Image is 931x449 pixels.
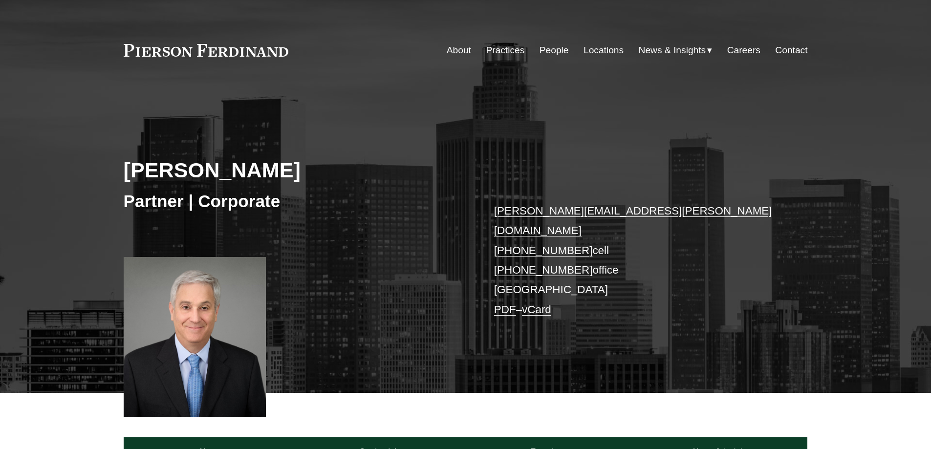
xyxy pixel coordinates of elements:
a: Practices [486,41,524,60]
a: [PHONE_NUMBER] [494,244,593,257]
a: Locations [584,41,624,60]
a: folder dropdown [639,41,713,60]
h2: [PERSON_NAME] [124,157,466,183]
span: News & Insights [639,42,706,59]
a: Contact [775,41,807,60]
p: cell office [GEOGRAPHIC_DATA] – [494,201,779,320]
a: PDF [494,303,516,316]
a: People [540,41,569,60]
a: Careers [727,41,760,60]
a: vCard [522,303,551,316]
a: [PHONE_NUMBER] [494,264,593,276]
a: About [447,41,471,60]
a: [PERSON_NAME][EMAIL_ADDRESS][PERSON_NAME][DOMAIN_NAME] [494,205,772,236]
h3: Partner | Corporate [124,191,466,212]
